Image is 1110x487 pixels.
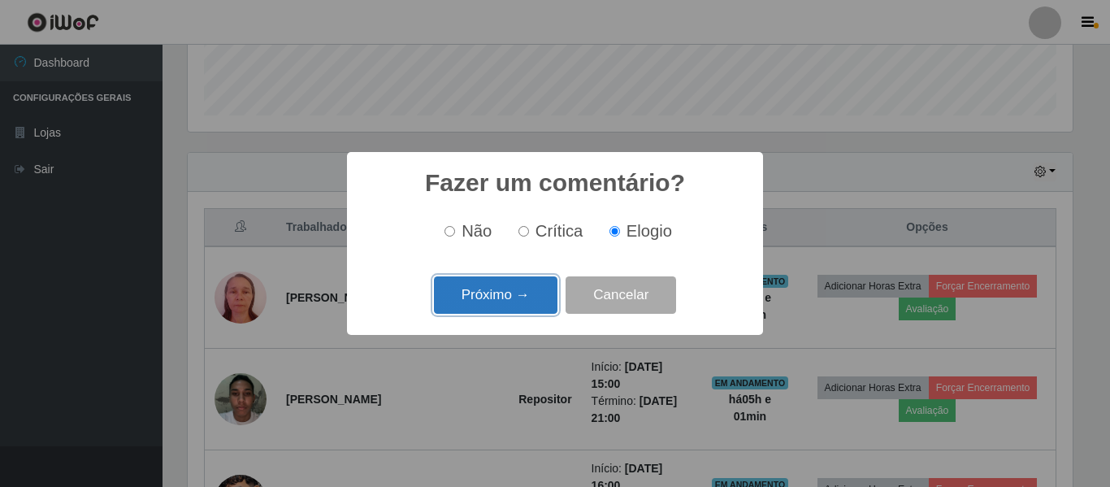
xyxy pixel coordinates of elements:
[627,222,672,240] span: Elogio
[462,222,492,240] span: Não
[425,168,685,198] h2: Fazer um comentário?
[444,226,455,237] input: Não
[609,226,620,237] input: Elogio
[518,226,529,237] input: Crítica
[566,276,676,315] button: Cancelar
[535,222,583,240] span: Crítica
[434,276,557,315] button: Próximo →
